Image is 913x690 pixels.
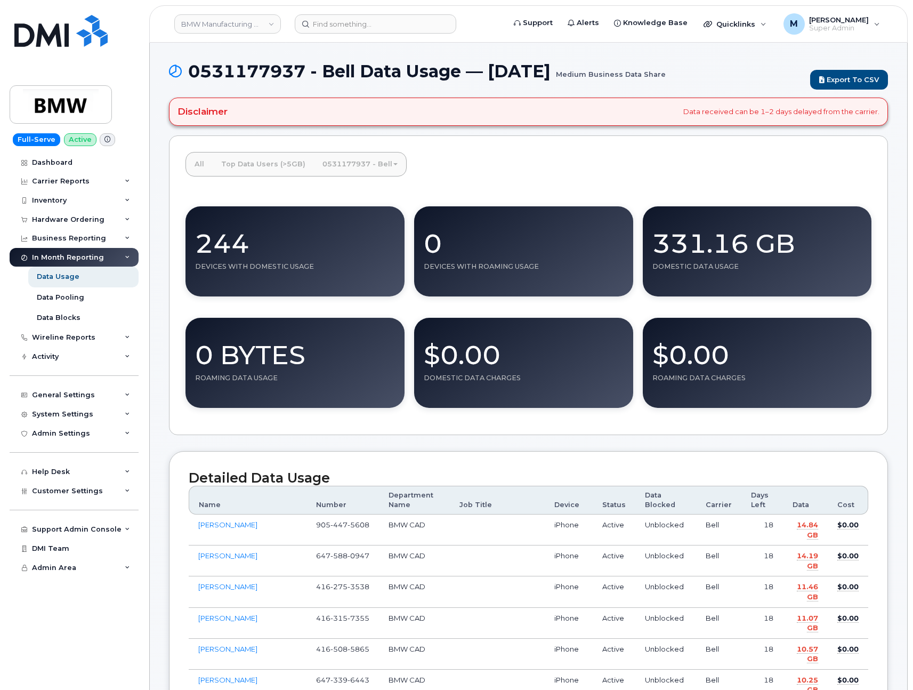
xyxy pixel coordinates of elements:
td: Unblocked [635,515,696,545]
span: 416 [316,582,369,591]
span: August Data Usage [797,645,818,664]
td: 18 [741,545,783,576]
th: Department Name [379,486,450,515]
div: Devices With Domestic Usage [195,262,395,271]
td: Bell [696,639,741,670]
span: 5865 [348,645,369,653]
span: 315 [330,614,348,622]
a: [PERSON_NAME] [198,582,257,591]
td: BMW CAD [379,515,450,545]
td: iPhone [545,515,593,545]
td: Unblocked [635,545,696,576]
th: Cost [828,486,868,515]
th: Data Blocked [635,486,696,515]
td: Unblocked [635,576,696,607]
div: $0.00 [424,327,624,374]
span: August Data Usage [797,614,818,633]
span: August Data Cost [837,520,859,529]
td: iPhone [545,576,593,607]
span: 6443 [348,676,369,684]
td: Bell [696,545,741,576]
td: 18 [741,515,783,545]
div: Domestic Data Usage [652,262,862,271]
span: 905 [316,520,369,529]
div: Devices With Roaming Usage [424,262,624,271]
span: 416 [316,645,369,653]
span: 647 [316,676,369,684]
td: Unblocked [635,608,696,639]
td: Active [593,515,635,545]
a: [PERSON_NAME] [198,676,257,684]
span: 647 [316,551,369,560]
span: 588 [330,551,348,560]
h4: Disclaimer [177,106,228,117]
td: Active [593,608,635,639]
div: 244 [195,216,395,262]
th: Number [306,486,379,515]
span: 339 [330,676,348,684]
a: Export to CSV [810,70,888,90]
a: Top Data Users (>5GB) [213,153,314,176]
span: 508 [330,645,348,653]
span: 0947 [348,551,369,560]
td: Active [593,545,635,576]
td: BMW CAD [379,576,450,607]
td: iPhone [545,545,593,576]
span: August Data Cost [837,645,859,654]
a: [PERSON_NAME] [198,520,257,529]
div: 0 Bytes [195,327,395,374]
div: Roaming Data Charges [652,374,862,382]
a: 0531177937 - Bell [314,153,406,176]
span: August Data Cost [837,614,859,623]
span: 3538 [348,582,369,591]
th: Status [593,486,635,515]
td: Bell [696,576,741,607]
td: BMW CAD [379,545,450,576]
th: Name [189,486,306,515]
span: August Data Usage [797,582,818,601]
th: Data [783,486,828,515]
a: [PERSON_NAME] [198,551,257,560]
span: August Data Cost [837,551,859,560]
td: Bell [696,515,741,545]
td: Bell [696,608,741,639]
span: 7355 [348,614,369,622]
td: BMW CAD [379,639,450,670]
a: [PERSON_NAME] [198,645,257,653]
span: August Data Cost [837,582,859,591]
div: 0 [424,216,624,262]
th: Carrier [696,486,741,515]
small: Medium Business Data Share [556,62,666,78]
td: 18 [741,639,783,670]
span: 5608 [348,520,369,529]
a: [PERSON_NAME] [198,614,257,622]
div: 331.16 GB [652,216,862,262]
span: August Data Usage [797,551,818,571]
td: iPhone [545,639,593,670]
div: $0.00 [652,327,862,374]
th: Job Title [450,486,545,515]
span: August Data Usage [797,520,818,540]
td: Unblocked [635,639,696,670]
th: Days Left [741,486,783,515]
span: 416 [316,614,369,622]
a: All [186,153,213,176]
span: 275 [330,582,348,591]
td: BMW CAD [379,608,450,639]
div: Domestic Data Charges [424,374,624,382]
td: Active [593,576,635,607]
th: Device [545,486,593,515]
td: 18 [741,576,783,607]
span: August Data Cost [837,676,859,685]
h2: Detailed Data Usage [189,471,868,486]
td: Active [593,639,635,670]
span: 447 [330,520,348,529]
h1: 0531177937 - Bell Data Usage — [DATE] [169,62,805,81]
td: 18 [741,608,783,639]
div: Roaming Data Usage [195,374,395,382]
td: iPhone [545,608,593,639]
div: Data received can be 1–2 days delayed from the carrier. [169,98,888,125]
